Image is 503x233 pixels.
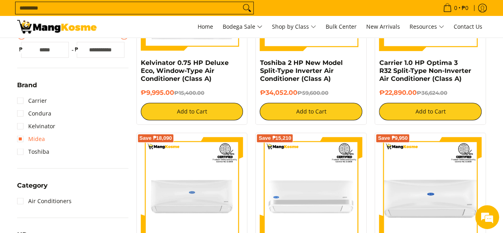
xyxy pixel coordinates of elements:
[410,22,444,32] span: Resources
[73,45,81,53] span: ₱
[17,82,37,88] span: Brand
[17,145,49,158] a: Toshiba
[322,16,361,37] a: Bulk Center
[219,16,266,37] a: Bodega Sale
[268,16,320,37] a: Shop by Class
[198,23,213,30] span: Home
[17,20,97,33] img: Bodega Sale Aircon l Mang Kosme: Home Appliances Warehouse Sale
[17,182,48,195] summary: Open
[453,5,458,11] span: 0
[17,82,37,94] summary: Open
[223,22,262,32] span: Bodega Sale
[260,103,362,120] button: Add to Cart
[140,136,172,141] span: Save ₱18,090
[406,16,448,37] a: Resources
[17,107,51,120] a: Condura
[241,2,253,14] button: Search
[379,103,482,120] button: Add to Cart
[17,195,72,208] a: Air Conditioners
[362,16,404,37] a: New Arrivals
[141,103,243,120] button: Add to Cart
[17,120,55,133] a: Kelvinator
[260,59,342,82] a: Toshiba 2 HP New Model Split-Type Inverter Air Conditioner (Class A)
[174,90,204,96] del: ₱15,400.00
[379,59,471,82] a: Carrier 1.0 HP Optima 3 R32 Split-Type Non-Inverter Air Conditioner (Class A)
[297,90,328,96] del: ₱59,600.00
[416,90,447,96] del: ₱36,624.00
[17,45,25,53] span: ₱
[17,182,48,189] span: Category
[260,89,362,97] h6: ₱34,052.00
[441,4,471,12] span: •
[141,89,243,97] h6: ₱9,995.00
[17,133,45,145] a: Midea
[326,23,357,30] span: Bulk Center
[378,136,408,141] span: Save ₱9,950
[17,94,47,107] a: Carrier
[272,22,316,32] span: Shop by Class
[454,23,482,30] span: Contact Us
[366,23,400,30] span: New Arrivals
[379,89,482,97] h6: ₱22,890.00
[141,59,229,82] a: Kelvinator 0.75 HP Deluxe Eco, Window-Type Air Conditioner (Class A)
[450,16,486,37] a: Contact Us
[194,16,217,37] a: Home
[105,16,486,37] nav: Main Menu
[460,5,470,11] span: ₱0
[258,136,291,141] span: Save ₱15,210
